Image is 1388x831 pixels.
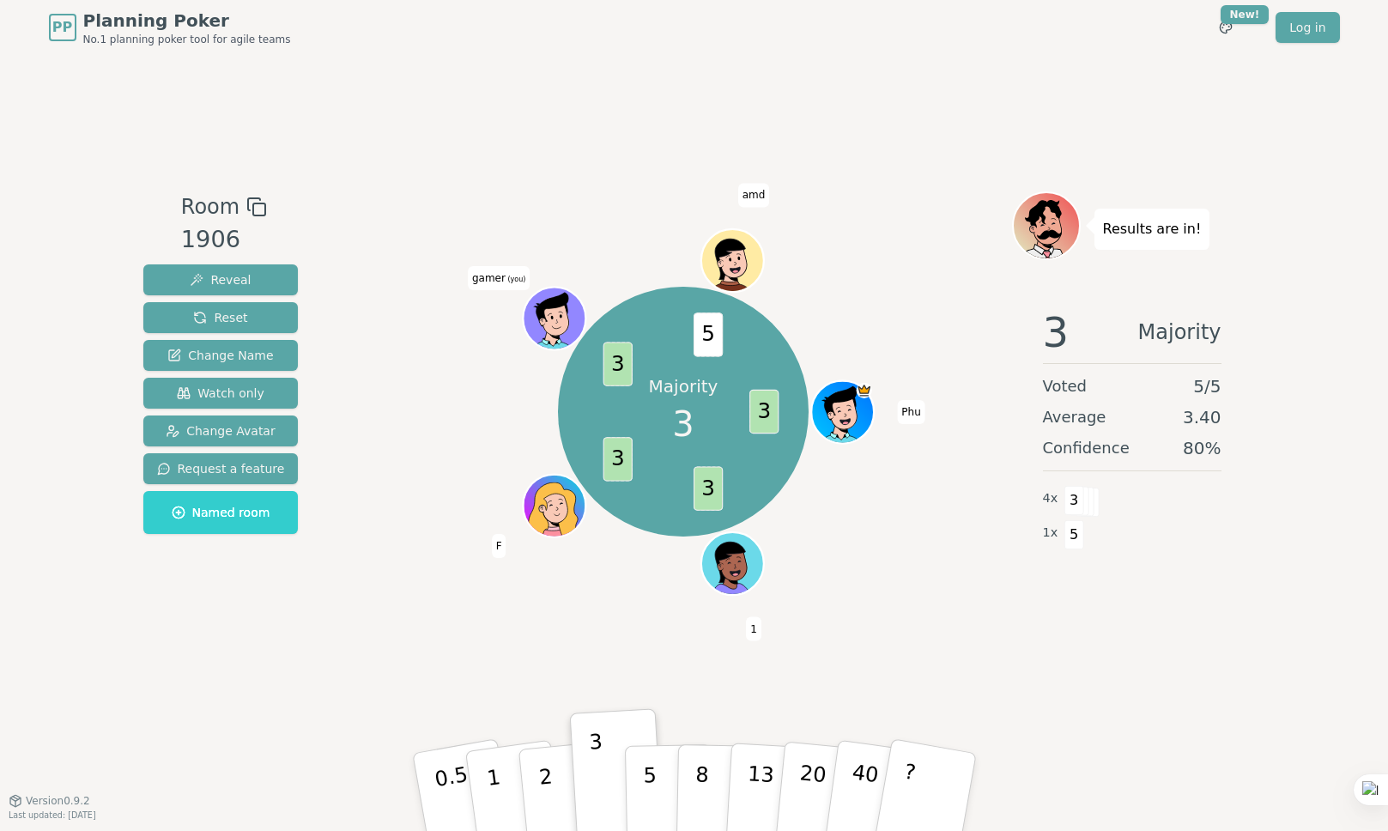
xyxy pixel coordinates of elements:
span: Majority [1138,312,1221,353]
button: Change Name [143,340,299,371]
span: 4 x [1043,489,1058,508]
span: Named room [172,504,270,521]
span: Click to change your name [492,534,506,558]
span: 3 [1064,486,1084,515]
span: 3 [1043,312,1070,353]
p: Majority [649,374,718,398]
span: 80 % [1183,436,1221,460]
span: PP [52,17,72,38]
span: Reveal [190,271,251,288]
span: Watch only [177,385,264,402]
div: New! [1221,5,1270,24]
p: 3 [588,730,607,823]
span: Room [181,191,239,222]
span: 5 [1064,520,1084,549]
span: Confidence [1043,436,1130,460]
span: Voted [1043,374,1088,398]
span: Version 0.9.2 [26,794,90,808]
span: Click to change your name [897,400,924,424]
span: Reset [193,309,247,326]
button: Reveal [143,264,299,295]
button: Reset [143,302,299,333]
span: Average [1043,405,1106,429]
span: 3 [603,437,633,481]
a: Log in [1276,12,1339,43]
span: No.1 planning poker tool for agile teams [83,33,291,46]
button: Named room [143,491,299,534]
button: Watch only [143,378,299,409]
span: 3 [672,398,694,450]
span: Phu is the host [857,382,872,397]
a: PPPlanning PokerNo.1 planning poker tool for agile teams [49,9,291,46]
button: New! [1210,12,1241,43]
span: Change Avatar [166,422,276,440]
span: Last updated: [DATE] [9,810,96,820]
span: 5 [694,312,723,356]
span: Click to change your name [738,183,770,207]
span: Click to change your name [468,266,530,290]
span: 1 x [1043,524,1058,543]
button: Change Avatar [143,415,299,446]
span: Planning Poker [83,9,291,33]
span: 3 [694,467,723,511]
button: Click to change your avatar [525,288,585,348]
span: 3 [749,390,779,434]
div: 1906 [181,222,267,258]
span: Click to change your name [746,616,761,640]
span: 3.40 [1183,405,1221,429]
button: Request a feature [143,453,299,484]
p: Results are in! [1103,217,1202,241]
span: (you) [506,276,526,283]
span: 3 [603,343,633,386]
span: 5 / 5 [1193,374,1221,398]
span: Change Name [167,347,273,364]
span: Request a feature [157,460,285,477]
button: Version0.9.2 [9,794,90,808]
